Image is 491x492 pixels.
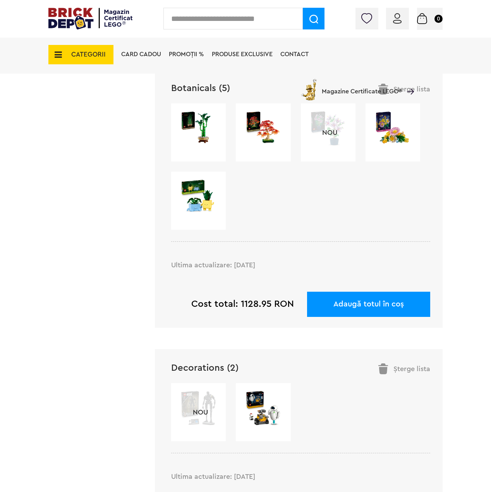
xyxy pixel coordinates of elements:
a: Magazine Certificate LEGO® [402,79,414,85]
a: Decorations (2) [171,363,239,373]
div: Ultima actualizare: [DATE] [171,253,255,277]
div: Șterge lista [378,363,430,374]
button: Adaugă totul în coș [307,292,430,317]
div: Ultima actualizare: [DATE] [171,464,255,489]
span: NOU [304,129,355,136]
a: Card Cadou [121,51,161,57]
a: Produse exclusive [212,51,273,57]
span: NOU [175,409,226,416]
a: NOU [171,391,226,434]
a: NOU [301,111,355,155]
a: Contact [280,51,309,57]
span: CATEGORII [71,51,106,58]
a: PROMOȚII % [169,51,204,57]
span: Magazine Certificate LEGO® [322,77,402,95]
small: 0 [434,15,443,23]
div: Cost total: 1128.95 RON [191,292,294,317]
